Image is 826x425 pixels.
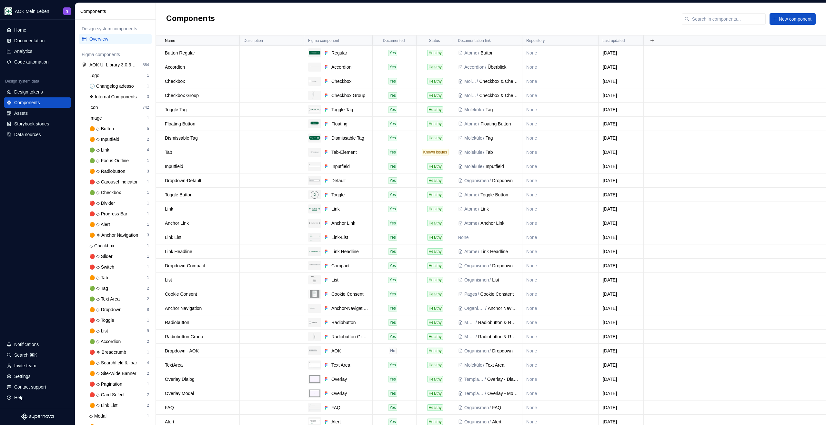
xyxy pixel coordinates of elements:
div: ❖ Internal Components [89,94,139,100]
span: New component [779,16,811,22]
div: Analytics [14,48,32,54]
div: Inputfield [486,163,518,170]
div: 🟠 ◇ Searchfield & -bar [89,360,140,366]
a: 🔴 ◇ Carousel Indicator1 [87,177,152,187]
div: / [482,163,486,170]
div: Moleküle [464,78,476,84]
div: 🔴 ◇ Divider [89,200,117,206]
div: 🟠 ◇ Button [89,125,116,132]
p: Accordion [165,64,185,70]
div: Atome [464,192,477,198]
div: 1 [147,243,149,248]
div: 🔴 ◇ Card Select [89,391,127,398]
p: Documented [383,38,405,43]
div: Anchor Link [331,220,368,226]
div: [DATE] [599,177,643,184]
div: 1 [147,211,149,216]
div: 1 [147,350,149,355]
div: Tag [486,135,518,141]
a: 🔴 ◇ Pagination1 [87,379,152,389]
div: Toggle Button [480,192,518,198]
div: Yes [388,78,397,84]
div: Documentation [14,37,45,44]
p: Dismissable Tag [165,135,198,141]
a: ◇ Checkbox1 [87,241,152,251]
div: 884 [143,62,149,67]
div: 🟠 ◇ List [89,328,111,334]
img: Anchor Link [309,222,320,224]
div: 2 [147,403,149,408]
a: 🔴 ◇ Divider1 [87,198,152,208]
div: 2 [147,137,149,142]
p: Repository [526,38,545,43]
a: Invite team [4,361,71,371]
div: 742 [143,105,149,110]
div: Checkbox & Checkbox Group [479,92,519,99]
div: Components [80,8,153,15]
img: Checkbox Group [312,92,317,99]
div: Dismissable Tag [331,135,368,141]
div: 🟠 ◇ Alert [89,221,113,228]
svg: Supernova Logo [21,413,54,420]
div: [DATE] [599,192,643,198]
div: Yes [388,206,397,212]
a: Assets [4,108,71,118]
div: Healthy [427,163,443,170]
div: [DATE] [599,149,643,155]
p: Last updated [602,38,625,43]
div: Yes [388,121,397,127]
div: 🟠 ◇ Inputfield [89,136,122,143]
p: Checkbox [165,78,185,84]
a: 🟠 ◇ Tab1 [87,272,152,283]
div: Atome [464,50,477,56]
div: Design system components [82,25,149,32]
div: Atome [464,220,477,226]
div: [DATE] [599,163,643,170]
div: Dropdown [492,177,518,184]
div: Data sources [14,131,41,138]
div: AOK Mein Leben [15,8,49,15]
p: Description [244,38,263,43]
div: 🟢 ◇ Accordion [89,338,123,345]
img: Checkbox [309,80,320,83]
a: Image1 [87,113,152,123]
div: [DATE] [599,220,643,226]
div: 3 [147,232,149,238]
img: AOK [309,349,320,352]
a: 🟠 ◇ List9 [87,326,152,336]
p: Inputfield [165,163,183,170]
div: Yes [388,177,397,184]
td: None [522,131,599,145]
p: Floating Button [165,121,195,127]
div: Overview [89,36,149,42]
div: 🟢 ◇ Link [89,147,112,153]
div: Checkbox [331,78,368,84]
img: Regular [309,51,320,55]
a: Overview [79,34,152,44]
a: 🟢 ◇ Tag2 [87,283,152,293]
button: AOK Mein LebenS [1,4,74,18]
img: Link-List [309,233,320,241]
a: Design tokens [4,87,71,97]
div: 🔴 ◇ Pagination [89,381,125,387]
a: 🔴 ◇ Progress Bar1 [87,209,152,219]
div: Tab-Element [331,149,368,155]
div: Button [480,50,518,56]
button: Help [4,392,71,403]
img: Dismissable Tag [309,136,320,140]
p: Figma component [308,38,339,43]
img: df5db9ef-aba0-4771-bf51-9763b7497661.png [5,7,12,15]
a: 🟠 ◇ Alert1 [87,219,152,230]
a: Logo1 [87,70,152,81]
img: Alert [309,419,320,424]
a: Components [4,97,71,108]
p: Toggle Button [165,192,193,198]
div: 1 [147,264,149,270]
div: Yes [388,64,397,70]
p: Link [165,206,173,212]
img: Cookie Consent [310,290,319,298]
a: 🔴 ◇ Toggle1 [87,315,152,325]
div: [DATE] [599,50,643,56]
div: / [482,135,486,141]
